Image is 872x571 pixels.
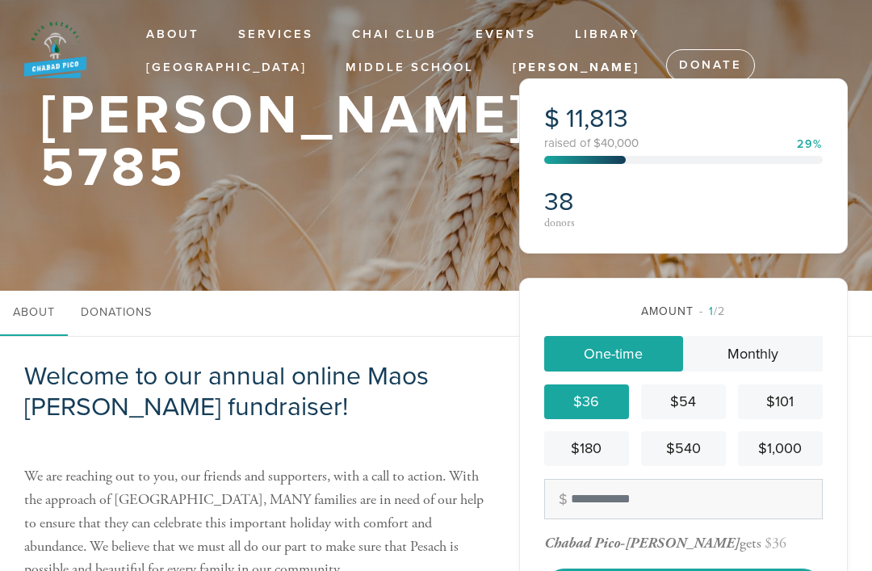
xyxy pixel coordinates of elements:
[699,304,725,318] span: /2
[134,19,212,50] a: About
[544,336,684,372] a: One-time
[544,431,629,466] a: $180
[134,52,319,83] a: [GEOGRAPHIC_DATA]
[544,103,560,134] span: $
[765,534,786,552] div: $36
[648,391,719,413] div: $54
[544,534,761,552] div: gets
[744,438,816,460] div: $1,000
[24,20,86,78] img: New%20BB%20Logo_0.png
[648,438,719,460] div: $540
[797,139,823,150] div: 29%
[333,52,486,83] a: Middle School
[709,304,714,318] span: 1
[544,137,824,149] div: raised of $40,000
[24,361,495,423] h2: Welcome to our annual online Maos [PERSON_NAME] fundraiser!
[544,384,629,419] a: $36
[738,384,823,419] a: $101
[544,217,678,229] div: donors
[544,187,678,217] h2: 38
[340,19,449,50] a: Chai Club
[544,534,740,552] span: Chabad Pico-[PERSON_NAME]
[68,291,165,336] a: Donations
[463,19,548,50] a: Events
[563,19,652,50] a: Library
[501,52,652,83] a: [PERSON_NAME]
[226,19,325,50] a: Services
[683,336,823,372] a: Monthly
[551,391,623,413] div: $36
[666,49,755,82] a: Donate
[744,391,816,413] div: $101
[738,431,823,466] a: $1,000
[641,384,726,419] a: $54
[566,103,628,134] span: 11,813
[544,303,824,320] div: Amount
[551,438,623,460] div: $180
[40,90,529,194] h1: [PERSON_NAME] 5785
[641,431,726,466] a: $540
